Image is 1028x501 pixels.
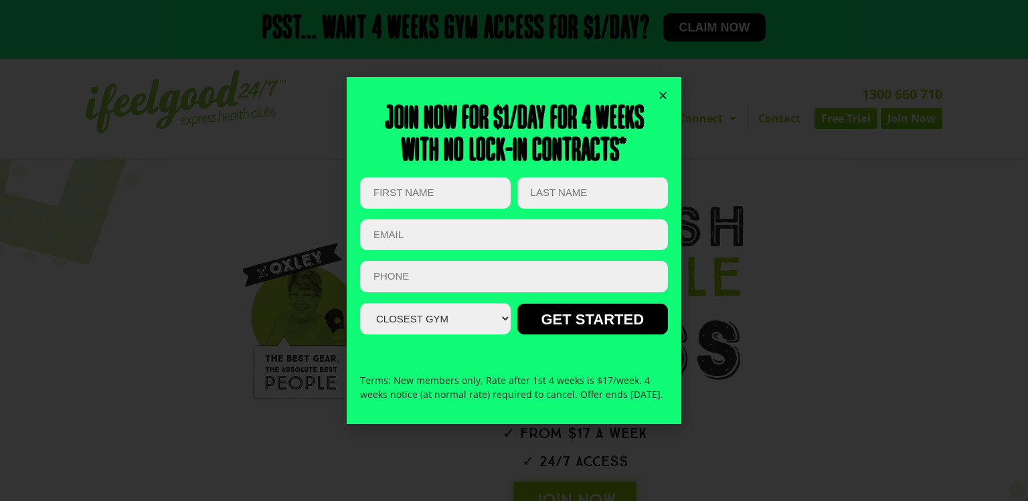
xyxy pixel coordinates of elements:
input: FIRST NAME [360,177,511,209]
input: GET STARTED [517,304,668,334]
input: LAST NAME [517,177,668,209]
p: Terms: New members only, Rate after 1st 4 weeks is $17/week. 4 weeks notice (at normal rate) requ... [360,373,668,401]
input: Email [360,219,668,251]
a: Close [658,90,668,100]
input: PHONE [360,261,668,292]
h2: Join now for $1/day for 4 weeks With no lock-in contracts* [360,104,668,168]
